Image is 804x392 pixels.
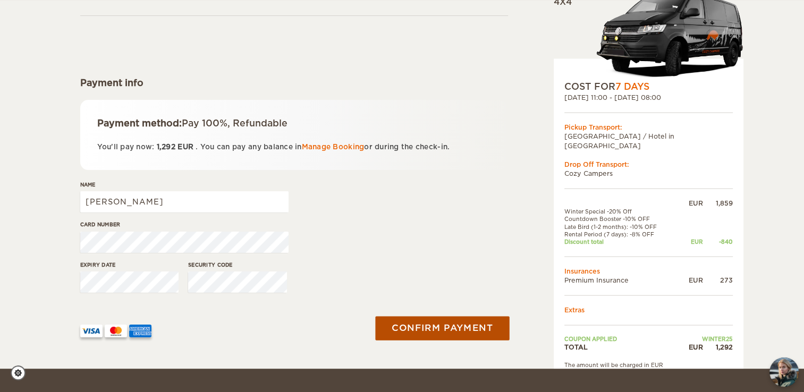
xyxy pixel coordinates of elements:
div: EUR [678,199,703,208]
td: Premium Insurance [564,275,679,284]
button: chat-button [769,357,799,387]
div: Payment method: [97,117,491,130]
img: VISA [80,325,103,337]
td: WINTER25 [678,335,732,343]
div: EUR [678,238,703,245]
div: COST FOR [564,80,733,92]
div: [DATE] 11:00 - [DATE] 08:00 [564,93,733,102]
p: You'll pay now: . You can pay any balance in or during the check-in. [97,141,491,153]
div: EUR [678,275,703,284]
button: Confirm payment [376,316,510,340]
td: TOTAL [564,343,679,352]
td: Discount total [564,238,679,245]
td: Coupon applied [564,335,679,343]
td: Extras [564,305,733,314]
span: 1,292 [157,143,175,151]
label: Name [80,181,289,189]
img: mastercard [105,325,127,337]
td: Cozy Campers [564,168,733,177]
div: The amount will be charged in EUR [564,361,733,369]
td: Insurances [564,266,733,275]
div: 273 [703,275,733,284]
div: Drop Off Transport: [564,159,733,168]
td: Winter Special -20% Off [564,208,679,215]
a: Cookie settings [11,365,32,380]
div: Pickup Transport: [564,123,733,132]
span: 7 Days [615,81,649,91]
div: -840 [703,238,733,245]
div: EUR [678,343,703,352]
label: Security code [188,261,287,269]
label: Expiry date [80,261,179,269]
div: Payment info [80,76,508,89]
span: Pay 100%, Refundable [182,118,287,129]
span: EUR [177,143,193,151]
img: AMEX [129,325,151,337]
div: 1,859 [703,199,733,208]
td: [GEOGRAPHIC_DATA] / Hotel in [GEOGRAPHIC_DATA] [564,132,733,150]
label: Card number [80,220,289,228]
div: 1,292 [703,343,733,352]
td: Rental Period (7 days): -8% OFF [564,231,679,238]
td: Countdown Booster -10% OFF [564,215,679,223]
td: Late Bird (1-2 months): -10% OFF [564,223,679,230]
a: Manage Booking [302,143,365,151]
img: Freyja at Cozy Campers [769,357,799,387]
